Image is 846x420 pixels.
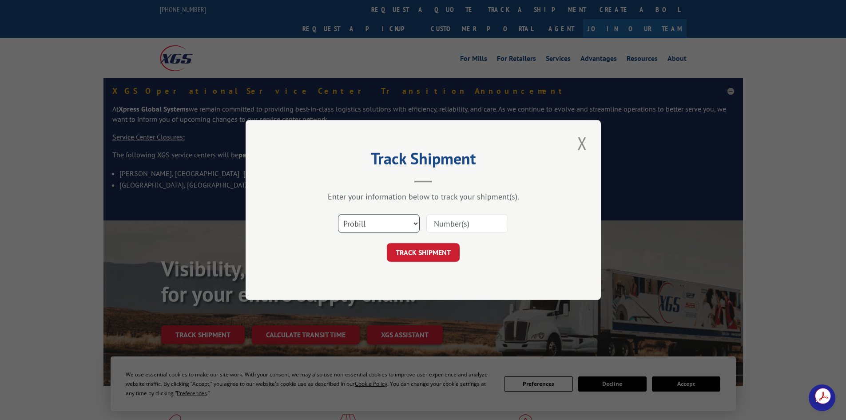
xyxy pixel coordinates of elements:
a: Open chat [809,384,835,411]
input: Number(s) [426,214,508,233]
h2: Track Shipment [290,152,556,169]
button: Close modal [575,131,590,156]
button: TRACK SHIPMENT [387,243,460,262]
div: Enter your information below to track your shipment(s). [290,192,556,202]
